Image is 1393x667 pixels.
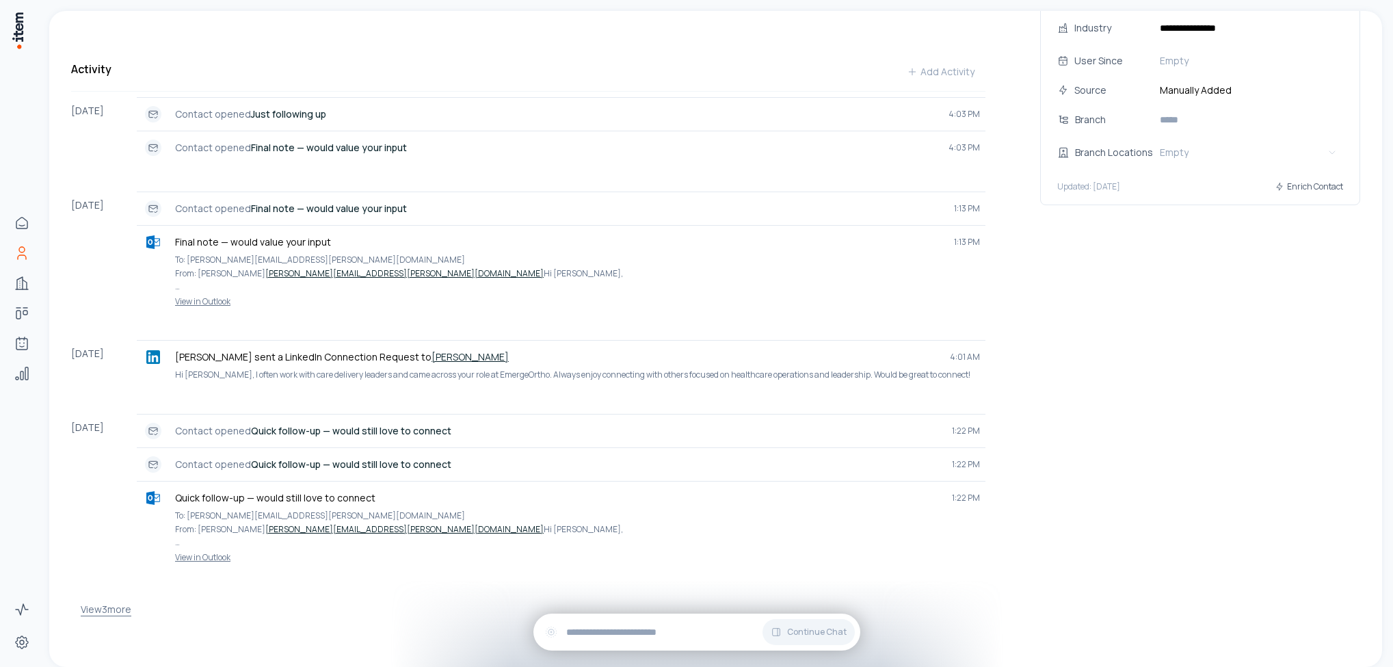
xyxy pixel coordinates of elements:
span: 4:03 PM [948,109,980,120]
button: View3more [81,596,131,623]
span: 1:22 PM [952,493,980,503]
div: [DATE] [71,192,137,313]
div: [DATE] [71,414,137,568]
strong: Final note — would value your input [251,202,407,215]
a: People [8,239,36,267]
a: Home [8,209,36,237]
img: Item Brain Logo [11,11,25,50]
p: To: [PERSON_NAME][EMAIL_ADDRESS][PERSON_NAME][DOMAIN_NAME] From: [PERSON_NAME] Hi [PERSON_NAME], [175,253,980,280]
span: Manually Added [1154,83,1343,98]
span: Empty [1160,54,1189,68]
p: Updated: [DATE] [1057,181,1120,192]
h3: Activity [71,61,111,77]
strong: Final note — would value your input [251,141,407,154]
a: Analytics [8,360,36,387]
button: Empty [1154,50,1343,72]
div: Branch [1075,112,1163,127]
p: Contact opened [175,458,941,471]
span: 4:01 AM [950,352,980,363]
span: 1:22 PM [952,459,980,470]
a: View in Outlook [142,552,980,563]
a: Companies [8,270,36,297]
img: outlook logo [146,235,160,249]
button: Continue Chat [762,619,855,645]
a: View in Outlook [142,296,980,307]
img: outlook logo [146,491,160,505]
strong: Quick follow-up — would still love to connect [251,424,451,437]
strong: Just following up [251,107,326,120]
a: [PERSON_NAME] [432,350,509,363]
p: Contact opened [175,424,941,438]
span: 1:22 PM [952,426,980,436]
div: Source [1074,83,1149,98]
p: [PERSON_NAME] sent a LinkedIn Connection Request to [175,350,939,364]
div: [DATE] [71,340,137,387]
a: Activity [8,596,36,623]
div: [DATE] [71,97,137,164]
a: Settings [8,629,36,656]
a: Agents [8,330,36,357]
a: Deals [8,300,36,327]
span: 1:13 PM [954,237,980,248]
p: Contact opened [175,107,938,121]
span: 1:13 PM [954,203,980,214]
div: Branch Locations [1075,145,1163,160]
p: Hi [PERSON_NAME], I often work with care delivery leaders and came across your role at EmergeOrth... [175,368,980,382]
a: [PERSON_NAME][EMAIL_ADDRESS][PERSON_NAME][DOMAIN_NAME] [265,267,544,279]
p: Final note — would value your input [175,235,943,249]
span: Continue Chat [787,627,847,638]
button: Enrich Contact [1275,174,1343,199]
span: 4:03 PM [948,142,980,153]
img: linkedin logo [146,350,160,364]
p: Quick follow-up — would still love to connect [175,491,941,505]
p: To: [PERSON_NAME][EMAIL_ADDRESS][PERSON_NAME][DOMAIN_NAME] From: [PERSON_NAME] Hi [PERSON_NAME], [175,509,980,536]
button: Add Activity [896,58,985,86]
div: Continue Chat [533,614,860,651]
p: Contact opened [175,202,943,215]
div: Industry [1074,21,1149,36]
p: Contact opened [175,141,938,155]
strong: Quick follow-up — would still love to connect [251,458,451,471]
a: [PERSON_NAME][EMAIL_ADDRESS][PERSON_NAME][DOMAIN_NAME] [265,523,544,535]
div: User Since [1074,53,1149,68]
